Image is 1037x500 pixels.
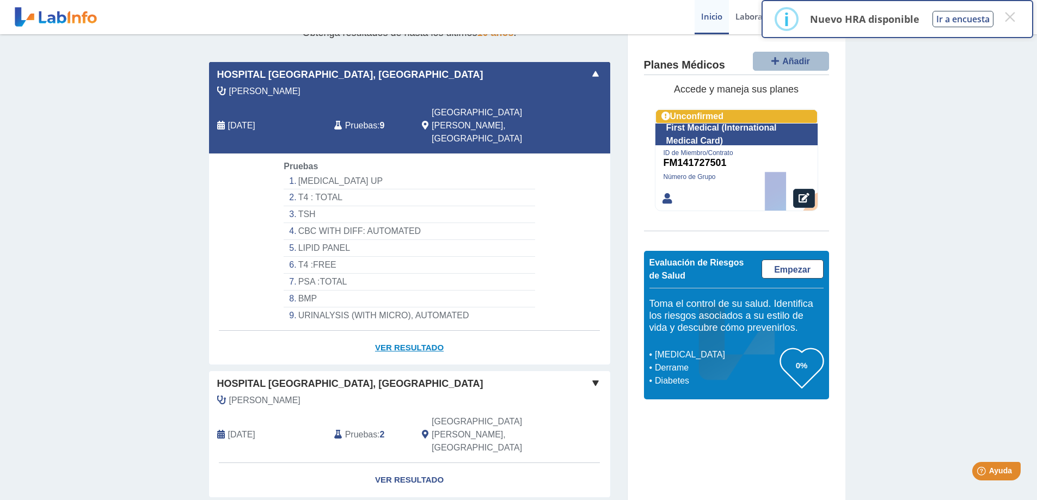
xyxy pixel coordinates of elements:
[209,463,610,497] a: Ver Resultado
[1000,7,1020,27] button: Close this dialog
[380,121,385,130] b: 9
[284,240,535,257] li: LIPID PANEL
[284,189,535,206] li: T4 : TOTAL
[380,430,385,439] b: 2
[217,376,483,391] span: Hospital [GEOGRAPHIC_DATA], [GEOGRAPHIC_DATA]
[284,206,535,223] li: TSH
[284,162,318,171] span: Pruebas
[784,9,789,29] div: i
[810,13,919,26] p: Nuevo HRA disponible
[209,331,610,365] a: Ver Resultado
[432,106,552,145] span: San Juan, PR
[284,291,535,307] li: BMP
[753,52,829,71] button: Añadir
[649,258,744,280] span: Evaluación de Riesgos de Salud
[326,106,414,145] div: :
[229,394,300,407] span: Colon Golderos, David
[780,359,824,372] h3: 0%
[432,415,552,454] span: San Juan, PR
[345,119,377,132] span: Pruebas
[229,85,300,98] span: Colon Golderos, David
[652,348,780,361] li: [MEDICAL_DATA]
[652,361,780,374] li: Derrame
[940,458,1025,488] iframe: Help widget launcher
[217,67,483,82] span: Hospital [GEOGRAPHIC_DATA], [GEOGRAPHIC_DATA]
[762,260,824,279] a: Empezar
[326,415,414,454] div: :
[284,307,535,324] li: URINALYSIS (WITH MICRO), AUTOMATED
[774,265,811,274] span: Empezar
[674,84,799,95] span: Accede y maneja sus planes
[652,374,780,387] li: Diabetes
[649,299,824,334] h5: Toma el control de su salud. Identifica los riesgos asociados a su estilo de vida y descubre cómo...
[284,257,535,274] li: T4 :FREE
[284,223,535,240] li: CBC WITH DIFF: AUTOMATED
[782,57,810,66] span: Añadir
[284,274,535,291] li: PSA :TOTAL
[932,11,993,27] button: Ir a encuesta
[284,173,535,190] li: [MEDICAL_DATA] UP
[345,428,377,441] span: Pruebas
[228,119,255,132] span: 2025-08-11
[644,59,725,72] h4: Planes Médicos
[228,428,255,441] span: 2025-06-11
